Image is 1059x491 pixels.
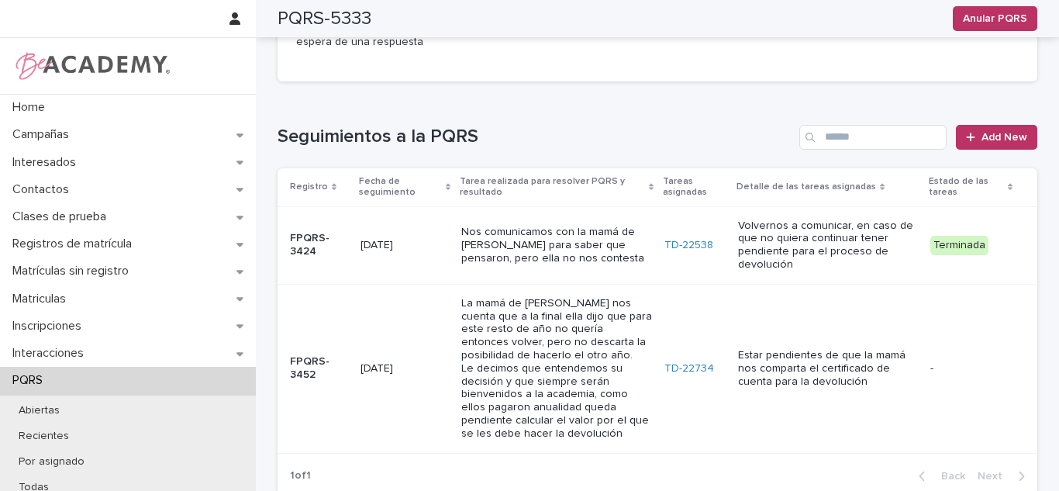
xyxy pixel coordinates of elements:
[278,206,1037,284] tr: FPQRS-3424[DATE]Nos comunicamos con la mamá de [PERSON_NAME] para saber que pensaron, pero ella n...
[290,232,348,258] p: FPQRS-3424
[6,100,57,115] p: Home
[6,292,78,306] p: Matriculas
[663,173,727,202] p: Tareas asignadas
[461,297,652,441] p: La mamá de [PERSON_NAME] nos cuenta que a la final ella dijo que para este resto de año no quería...
[6,155,88,170] p: Interesados
[290,178,328,195] p: Registro
[978,471,1012,482] span: Next
[6,373,55,388] p: PQRS
[929,173,1004,202] p: Estado de las tareas
[953,6,1037,31] button: Anular PQRS
[6,237,144,251] p: Registros de matrícula
[6,430,81,443] p: Recientes
[932,471,965,482] span: Back
[971,469,1037,483] button: Next
[6,127,81,142] p: Campañas
[930,362,1012,375] p: -
[963,11,1027,26] span: Anular PQRS
[278,8,371,30] h2: PQRS-5333
[738,220,918,271] p: Volvernos a comunicar, en caso de que no quiera continuar tener pendiente para el proceso de devo...
[360,362,449,375] p: [DATE]
[360,239,449,252] p: [DATE]
[664,239,713,252] a: TD-22538
[906,469,971,483] button: Back
[6,182,81,197] p: Contactos
[461,226,652,265] p: Nos comunicamos con la mamá de [PERSON_NAME] para saber que pensaron, pero ella no nos contesta
[278,284,1037,453] tr: FPQRS-3452[DATE]La mamá de [PERSON_NAME] nos cuenta que a la final ella dijo que para este resto ...
[6,455,97,469] p: Por asignado
[6,264,141,278] p: Matrículas sin registro
[6,319,94,334] p: Inscripciones
[799,125,947,150] input: Search
[12,50,171,81] img: WPrjXfSUmiLcdUfaYY4Q
[6,346,96,361] p: Interacciones
[664,362,714,375] a: TD-22734
[736,178,876,195] p: Detalle de las tareas asignadas
[6,404,72,417] p: Abiertas
[981,132,1027,143] span: Add New
[278,126,793,148] h1: Seguimientos a la PQRS
[738,349,918,388] p: Estar pendientes de que la mamá nos comparta el certificado de cuenta para la devolución
[290,355,348,382] p: FPQRS-3452
[6,209,119,224] p: Clases de prueba
[460,173,645,202] p: Tarea realizada para resolver PQRS y resultado
[956,125,1037,150] a: Add New
[930,236,988,255] div: Terminada
[359,173,442,202] p: Fecha de seguimiento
